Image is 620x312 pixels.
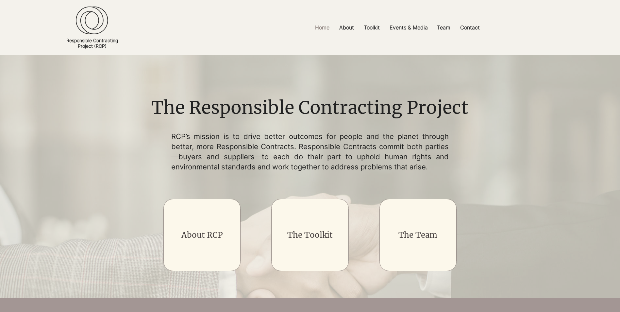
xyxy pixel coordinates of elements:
a: Home [310,20,334,35]
a: The Toolkit [287,230,333,240]
p: Home [312,20,333,35]
a: Contact [455,20,485,35]
a: About RCP [181,230,223,240]
a: Responsible ContractingProject (RCP) [66,38,118,49]
nav: Site [231,20,563,35]
h1: The Responsible Contracting Project [146,95,473,120]
p: Team [434,20,454,35]
a: Events & Media [385,20,432,35]
p: About [336,20,357,35]
a: About [334,20,359,35]
a: Team [432,20,455,35]
p: Events & Media [386,20,431,35]
p: RCP’s mission is to drive better outcomes for people and the planet through better, more Responsi... [171,131,449,172]
p: Contact [457,20,483,35]
a: Toolkit [359,20,385,35]
p: Toolkit [360,20,383,35]
a: The Team [398,230,437,240]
